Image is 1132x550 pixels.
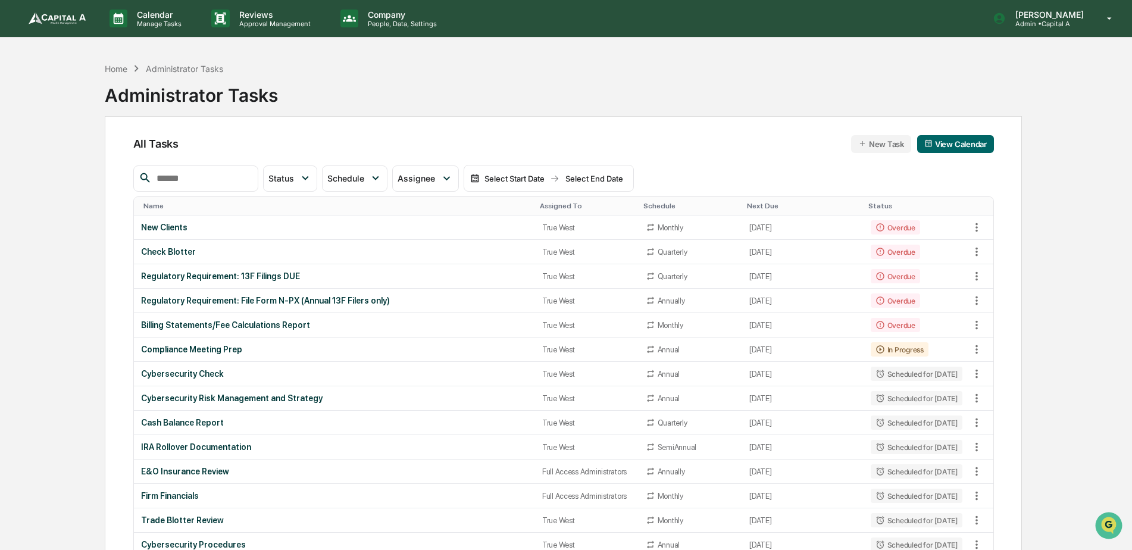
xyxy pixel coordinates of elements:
[358,10,443,20] p: Company
[141,271,528,281] div: Regulatory Requirement: 13F Filings DUE
[540,202,634,210] div: Toggle SortBy
[98,150,148,162] span: Attestations
[742,435,863,460] td: [DATE]
[871,220,920,235] div: Overdue
[658,443,696,452] div: SemiAnnual
[1006,20,1090,28] p: Admin • Capital A
[12,91,33,112] img: 1746055101610-c473b297-6a78-478c-a979-82029cc54cd1
[141,467,528,476] div: E&O Insurance Review
[871,367,962,381] div: Scheduled for [DATE]
[141,320,528,330] div: Billing Statements/Fee Calculations Report
[542,223,631,232] div: True West
[562,174,627,183] div: Select End Date
[658,418,687,427] div: Quarterly
[1094,511,1126,543] iframe: Open customer support
[29,12,86,24] img: logo
[851,135,911,153] button: New Task
[141,540,528,549] div: Cybersecurity Procedures
[542,345,631,354] div: True West
[742,411,863,435] td: [DATE]
[141,491,528,501] div: Firm Financials
[871,269,920,283] div: Overdue
[658,540,680,549] div: Annual
[542,296,631,305] div: True West
[141,223,528,232] div: New Clients
[658,345,680,354] div: Annual
[917,135,994,153] button: View Calendar
[7,145,82,167] a: 🖐️Preclearance
[542,492,631,501] div: Full Access Administrators
[868,202,965,210] div: Toggle SortBy
[871,489,962,503] div: Scheduled for [DATE]
[871,415,962,430] div: Scheduled for [DATE]
[871,513,962,527] div: Scheduled for [DATE]
[747,202,858,210] div: Toggle SortBy
[742,362,863,386] td: [DATE]
[970,202,993,210] div: Toggle SortBy
[133,137,179,150] span: All Tasks
[550,174,559,183] img: arrow right
[658,321,683,330] div: Monthly
[542,443,631,452] div: True West
[141,418,528,427] div: Cash Balance Report
[542,248,631,257] div: True West
[230,10,317,20] p: Reviews
[12,151,21,161] div: 🖐️
[742,337,863,362] td: [DATE]
[230,20,317,28] p: Approval Management
[327,173,364,183] span: Schedule
[7,168,80,189] a: 🔎Data Lookup
[742,240,863,264] td: [DATE]
[1006,10,1090,20] p: [PERSON_NAME]
[105,75,278,106] div: Administrator Tasks
[24,173,75,185] span: Data Lookup
[871,245,920,259] div: Overdue
[12,25,217,44] p: How can we help?
[542,516,631,525] div: True West
[658,394,680,403] div: Annual
[86,151,96,161] div: 🗄️
[141,345,528,354] div: Compliance Meeting Prep
[118,202,144,211] span: Pylon
[742,264,863,289] td: [DATE]
[542,370,631,379] div: True West
[742,313,863,337] td: [DATE]
[146,64,223,74] div: Administrator Tasks
[871,440,962,454] div: Scheduled for [DATE]
[742,386,863,411] td: [DATE]
[542,540,631,549] div: True West
[40,103,151,112] div: We're available if you need us!
[542,418,631,427] div: True West
[268,173,294,183] span: Status
[658,296,685,305] div: Annually
[141,247,528,257] div: Check Blotter
[141,393,528,403] div: Cybersecurity Risk Management and Strategy
[542,394,631,403] div: True West
[871,293,920,308] div: Overdue
[658,223,683,232] div: Monthly
[742,460,863,484] td: [DATE]
[24,150,77,162] span: Preclearance
[871,391,962,405] div: Scheduled for [DATE]
[358,20,443,28] p: People, Data, Settings
[141,442,528,452] div: IRA Rollover Documentation
[105,64,127,74] div: Home
[542,272,631,281] div: True West
[871,342,928,357] div: In Progress
[141,369,528,379] div: Cybersecurity Check
[542,467,631,476] div: Full Access Administrators
[742,484,863,508] td: [DATE]
[658,370,680,379] div: Annual
[871,318,920,332] div: Overdue
[742,215,863,240] td: [DATE]
[40,91,195,103] div: Start new chat
[742,508,863,533] td: [DATE]
[127,20,187,28] p: Manage Tasks
[658,516,683,525] div: Monthly
[643,202,737,210] div: Toggle SortBy
[542,321,631,330] div: True West
[871,464,962,479] div: Scheduled for [DATE]
[82,145,152,167] a: 🗄️Attestations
